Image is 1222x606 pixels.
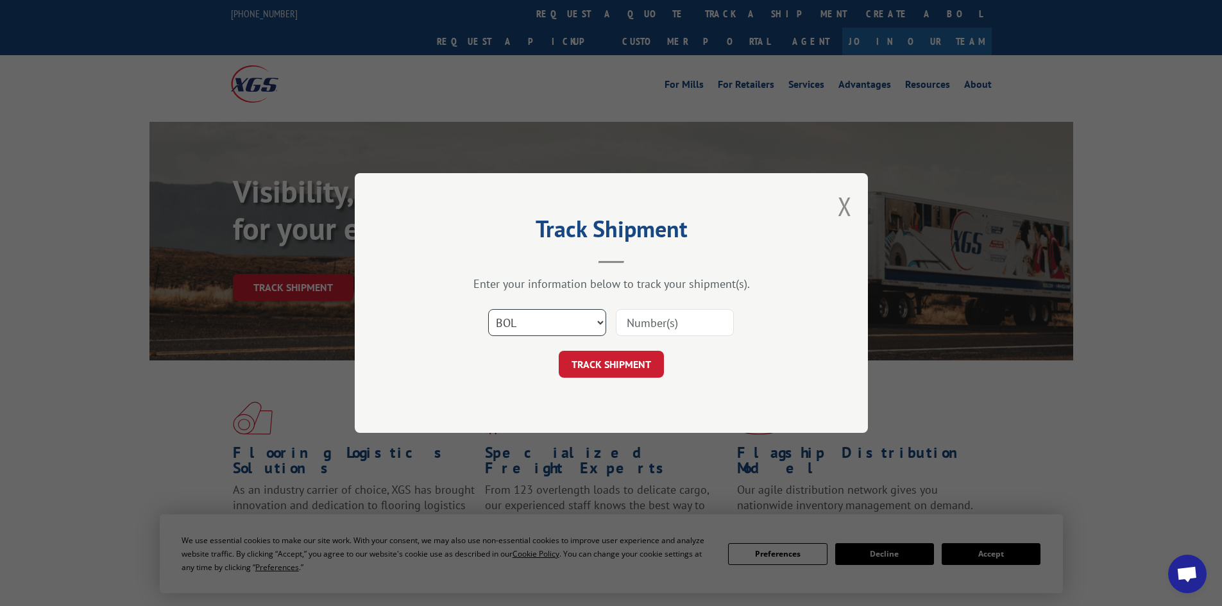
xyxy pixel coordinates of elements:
button: Close modal [838,189,852,223]
div: Open chat [1168,555,1207,593]
button: TRACK SHIPMENT [559,351,664,378]
input: Number(s) [616,309,734,336]
div: Enter your information below to track your shipment(s). [419,276,804,291]
h2: Track Shipment [419,220,804,244]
